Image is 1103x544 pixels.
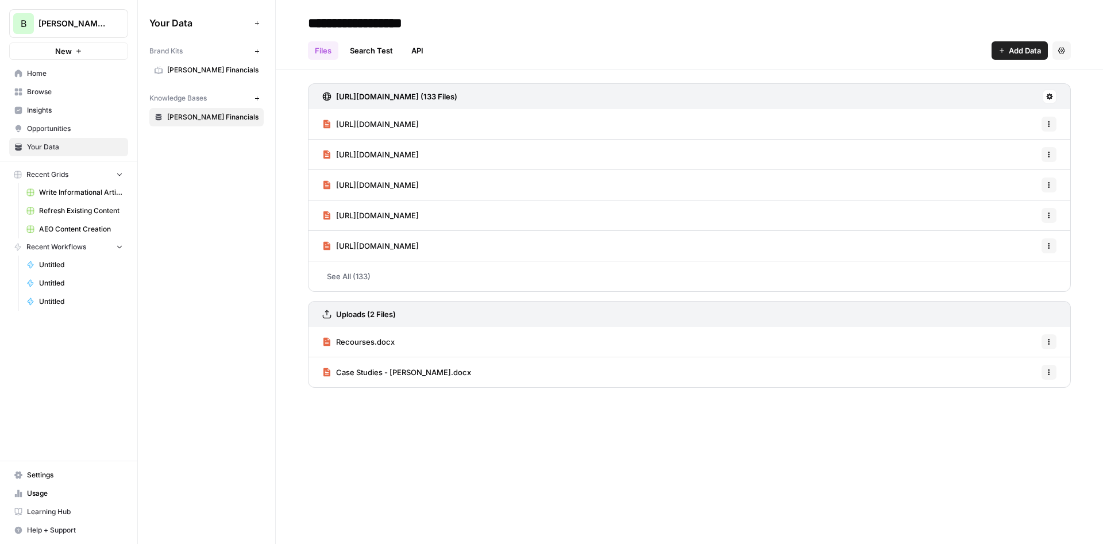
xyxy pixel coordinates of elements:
span: Opportunities [27,124,123,134]
span: Learning Hub [27,507,123,517]
a: [URL][DOMAIN_NAME] [322,200,419,230]
span: [PERSON_NAME] Financials [38,18,108,29]
span: [PERSON_NAME] Financials [167,112,259,122]
button: Add Data [992,41,1048,60]
span: AEO Content Creation [39,224,123,234]
span: Recent Workflows [26,242,86,252]
span: Brand Kits [149,46,183,56]
a: Your Data [9,138,128,156]
span: Refresh Existing Content [39,206,123,216]
h3: Uploads (2 Files) [336,308,396,320]
a: Recourses.docx [322,327,395,357]
a: Settings [9,466,128,484]
a: [URL][DOMAIN_NAME] (133 Files) [322,84,457,109]
a: Untitled [21,274,128,292]
a: Search Test [343,41,400,60]
span: Untitled [39,296,123,307]
span: [URL][DOMAIN_NAME] [336,210,419,221]
a: [URL][DOMAIN_NAME] [322,109,419,139]
a: [URL][DOMAIN_NAME] [322,231,419,261]
span: Your Data [27,142,123,152]
a: Untitled [21,256,128,274]
span: Recent Grids [26,169,68,180]
a: [URL][DOMAIN_NAME] [322,140,419,169]
a: Opportunities [9,119,128,138]
a: Case Studies - [PERSON_NAME].docx [322,357,471,387]
button: Workspace: Bennett Financials [9,9,128,38]
a: [PERSON_NAME] Financials [149,108,264,126]
span: [URL][DOMAIN_NAME] [336,240,419,252]
button: Help + Support [9,521,128,539]
span: Help + Support [27,525,123,535]
span: Your Data [149,16,250,30]
span: [URL][DOMAIN_NAME] [336,118,419,130]
span: [URL][DOMAIN_NAME] [336,179,419,191]
span: Untitled [39,278,123,288]
span: [PERSON_NAME] Financials [167,65,259,75]
span: New [55,45,72,57]
span: Add Data [1009,45,1041,56]
span: [URL][DOMAIN_NAME] [336,149,419,160]
span: Insights [27,105,123,115]
a: AEO Content Creation [21,220,128,238]
a: Uploads (2 Files) [322,302,396,327]
a: Browse [9,83,128,101]
button: Recent Workflows [9,238,128,256]
span: Knowledge Bases [149,93,207,103]
button: Recent Grids [9,166,128,183]
span: Case Studies - [PERSON_NAME].docx [336,366,471,378]
a: Refresh Existing Content [21,202,128,220]
span: Untitled [39,260,123,270]
a: Learning Hub [9,503,128,521]
span: B [21,17,26,30]
a: Untitled [21,292,128,311]
span: Home [27,68,123,79]
a: Usage [9,484,128,503]
h3: [URL][DOMAIN_NAME] (133 Files) [336,91,457,102]
a: [URL][DOMAIN_NAME] [322,170,419,200]
span: Recourses.docx [336,336,395,348]
a: [PERSON_NAME] Financials [149,61,264,79]
span: Write Informational Article (1) [39,187,123,198]
span: Usage [27,488,123,499]
span: Browse [27,87,123,97]
a: Insights [9,101,128,119]
a: API [404,41,430,60]
a: Write Informational Article (1) [21,183,128,202]
span: Settings [27,470,123,480]
a: See All (133) [308,261,1071,291]
a: Home [9,64,128,83]
a: Files [308,41,338,60]
button: New [9,43,128,60]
